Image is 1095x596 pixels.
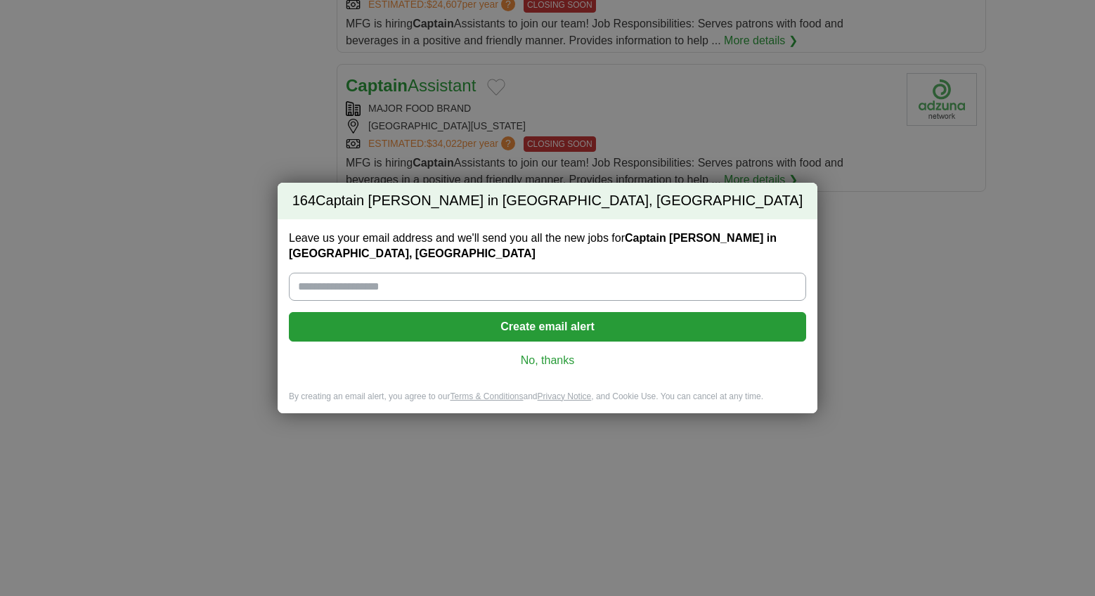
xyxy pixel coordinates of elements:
button: Create email alert [289,312,806,342]
a: Privacy Notice [538,391,592,401]
strong: Captain [PERSON_NAME] in [GEOGRAPHIC_DATA], [GEOGRAPHIC_DATA] [289,232,777,259]
a: No, thanks [300,353,795,368]
label: Leave us your email address and we'll send you all the new jobs for [289,231,806,261]
a: Terms & Conditions [450,391,523,401]
div: By creating an email alert, you agree to our and , and Cookie Use. You can cancel at any time. [278,391,817,414]
h2: Captain [PERSON_NAME] in [GEOGRAPHIC_DATA], [GEOGRAPHIC_DATA] [278,183,817,219]
span: 164 [292,191,316,211]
